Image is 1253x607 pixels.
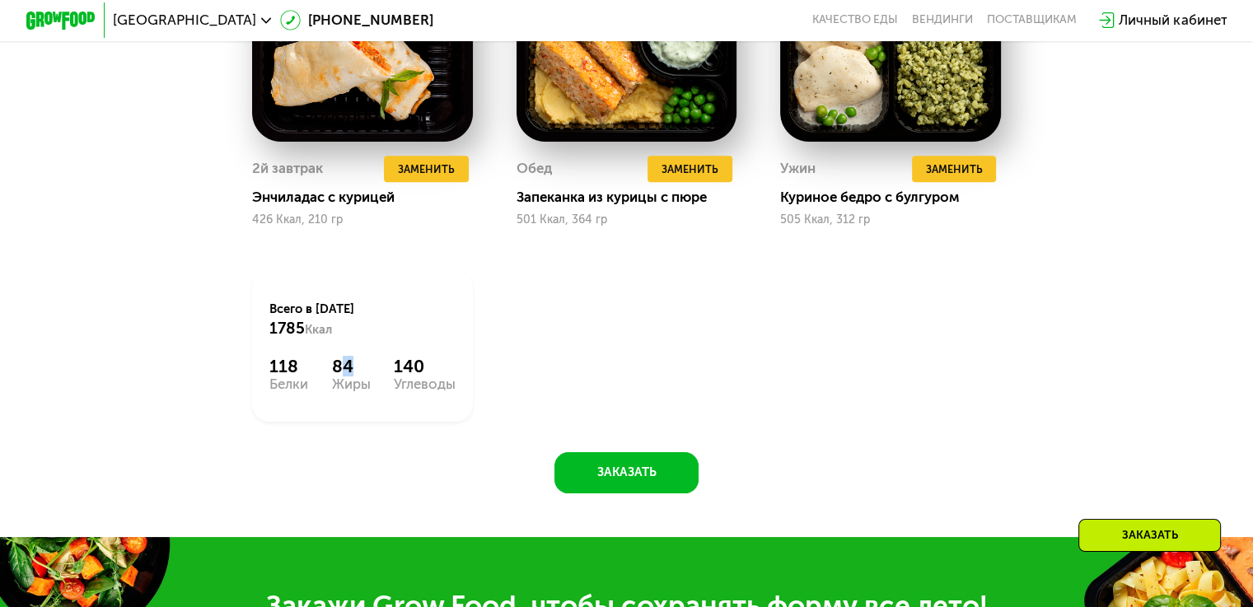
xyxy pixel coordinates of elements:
button: Заменить [648,156,732,182]
div: 118 [269,356,308,376]
a: [PHONE_NUMBER] [280,10,433,30]
div: 501 Ккал, 364 гр [517,213,737,226]
span: Заменить [398,161,455,178]
div: Белки [269,377,308,391]
div: 505 Ккал, 312 гр [780,213,1001,226]
div: 2й завтрак [252,156,323,182]
div: Запеканка из курицы с пюре [517,189,750,206]
a: Качество еды [812,13,898,27]
div: Заказать [1078,519,1221,552]
button: Заменить [384,156,469,182]
div: поставщикам [987,13,1077,27]
div: Энчиладас с курицей [252,189,486,206]
div: Обед [517,156,552,182]
span: [GEOGRAPHIC_DATA] [113,13,256,27]
div: 426 Ккал, 210 гр [252,213,473,226]
div: Ужин [780,156,816,182]
span: 1785 [269,319,305,338]
span: Заменить [925,161,982,178]
a: Вендинги [912,13,973,27]
div: 84 [332,356,371,376]
div: Углеводы [394,377,456,391]
div: Всего в [DATE] [269,301,455,339]
div: Личный кабинет [1119,10,1227,30]
div: Жиры [332,377,371,391]
span: Заменить [662,161,718,178]
button: Заказать [554,452,699,494]
button: Заменить [912,156,997,182]
span: Ккал [305,322,332,337]
div: 140 [394,356,456,376]
div: Куриное бедро с булгуром [780,189,1014,206]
